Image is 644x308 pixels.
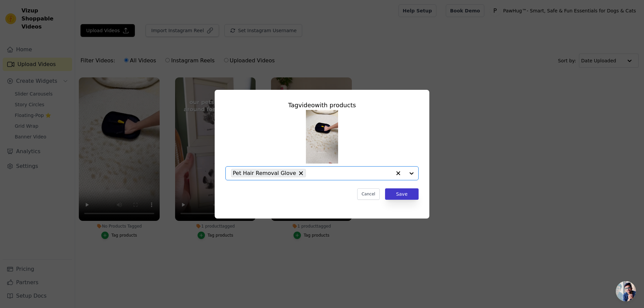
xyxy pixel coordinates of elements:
[357,188,380,200] button: Cancel
[385,188,419,200] button: Save
[306,110,338,164] img: tn-a4bd9c88ace04a38951d5a775978eabe.png
[233,169,296,177] span: Pet Hair Removal Glove
[616,281,636,301] a: Ouvrir le chat
[225,101,419,110] div: Tag video with products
